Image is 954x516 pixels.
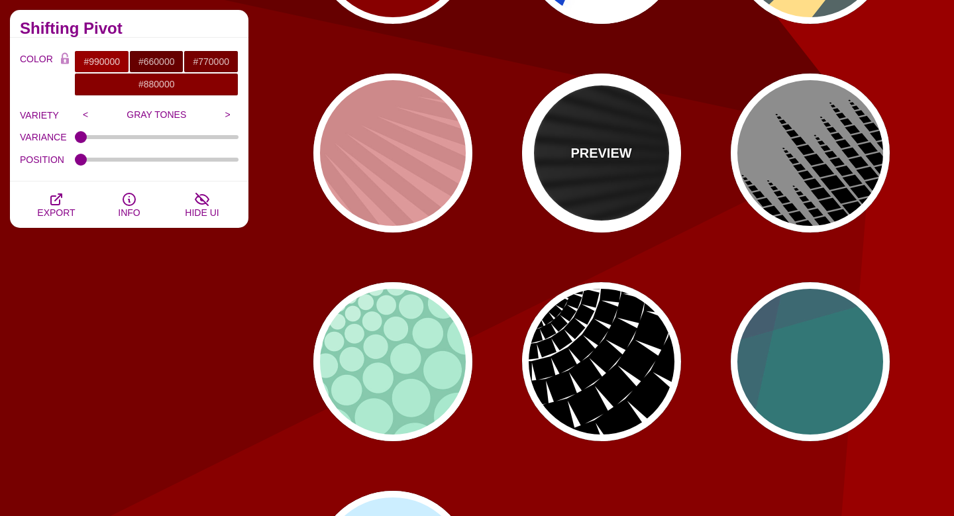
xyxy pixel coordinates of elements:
[20,50,55,96] label: COLOR
[93,181,166,228] button: INFO
[118,207,140,218] span: INFO
[570,143,631,163] p: PREVIEW
[731,74,890,232] button: various black streaks angled over light gray backround
[20,181,93,228] button: EXPORT
[20,107,75,124] label: VARIETY
[522,74,681,232] button: PREVIEWsubtle black stripes at angled perspective
[37,207,75,218] span: EXPORT
[97,105,217,125] input: GRAY TONES
[75,105,97,125] input: <
[217,105,238,125] input: >
[20,23,238,34] h2: Shifting Pivot
[166,181,238,228] button: HIDE UI
[313,74,472,232] button: pink lines point to top left
[731,282,890,441] button: overlapping triangles at top left
[185,207,219,218] span: HIDE UI
[313,282,472,441] button: green circles expanding outward from top left corner
[20,151,75,168] label: POSITION
[20,129,75,146] label: VARIANCE
[522,282,681,441] button: black and white portal made from squares in circle formation
[55,50,75,69] button: Color Lock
